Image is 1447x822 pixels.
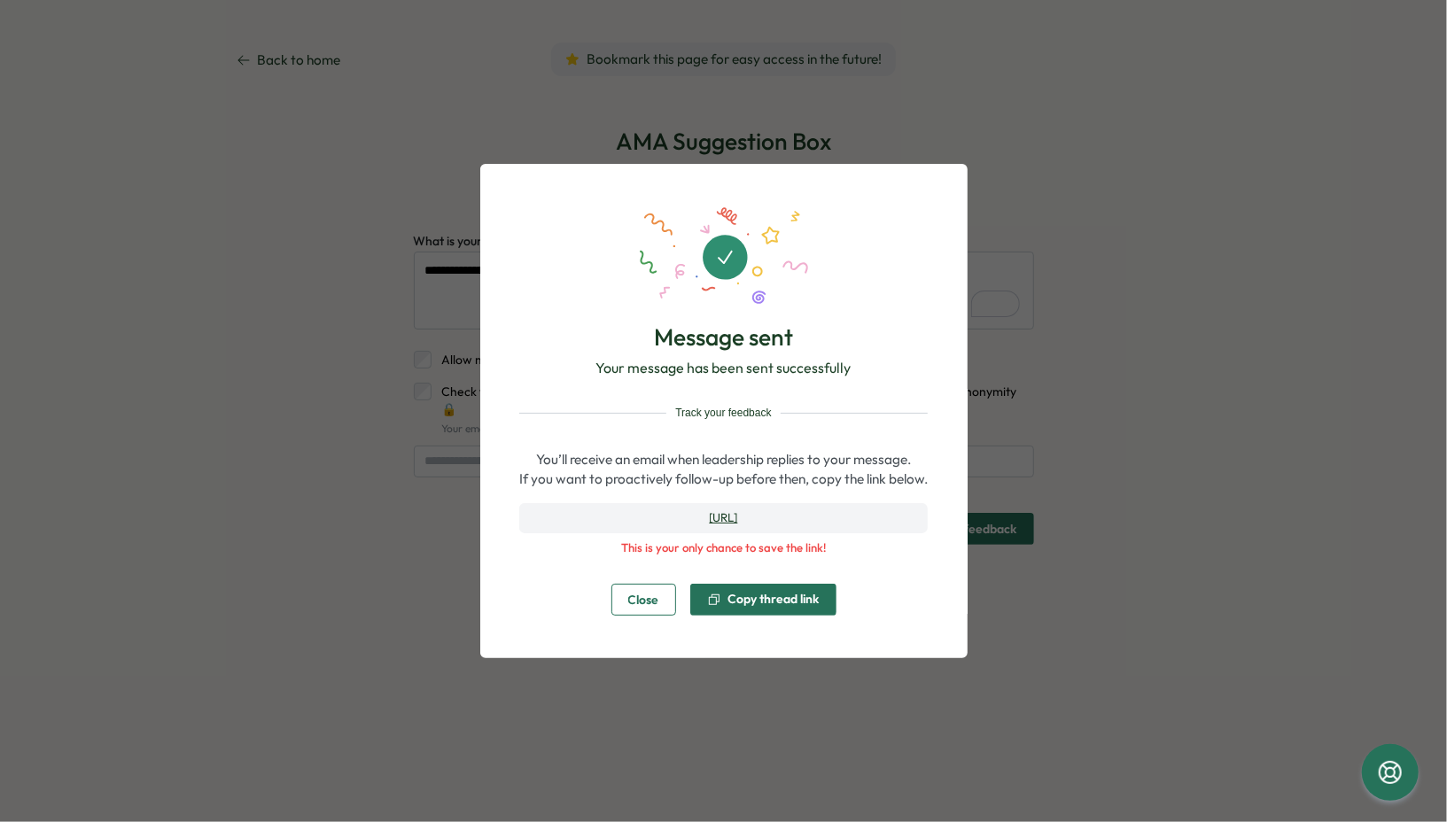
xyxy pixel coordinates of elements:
p: You’ll receive an email when leadership replies to your message. If you want to proactively follo... [519,450,928,489]
p: This is your only chance to save the link! [519,540,928,556]
button: Close [611,584,676,616]
span: Close [628,585,659,615]
p: Your message has been sent successfully [596,357,852,379]
button: Copy thread link [690,584,836,616]
div: Track your feedback [519,405,928,422]
a: [URL] [519,503,928,533]
div: Copy thread link [707,593,820,607]
p: Message sent [654,322,793,353]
